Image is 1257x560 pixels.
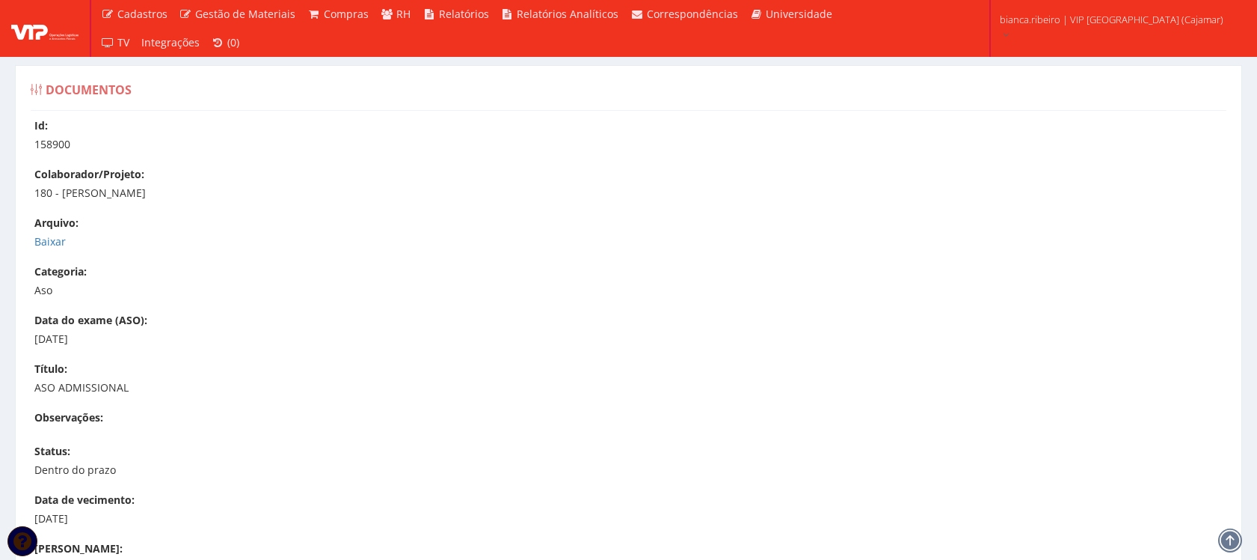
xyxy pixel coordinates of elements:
[324,7,369,21] span: Compras
[647,7,738,21] span: Correspondências
[34,380,1238,395] p: ASO ADMISSIONAL
[34,313,147,328] label: Data do exame (ASO):
[34,264,87,279] label: Categoria:
[117,7,168,21] span: Cadastros
[117,35,129,49] span: TV
[34,186,1238,201] p: 180 - [PERSON_NAME]
[11,17,79,40] img: logo
[439,7,489,21] span: Relatórios
[135,28,206,57] a: Integrações
[46,82,132,98] span: Documentos
[34,167,144,182] label: Colaborador/Projeto:
[34,511,1238,526] p: [DATE]
[34,216,79,231] label: Arquivo:
[206,28,246,57] a: (0)
[34,332,1238,347] p: [DATE]
[766,7,832,21] span: Universidade
[1000,12,1223,27] span: bianca.ribeiro | VIP [GEOGRAPHIC_DATA] (Cajamar)
[34,234,66,249] a: Baixar
[396,7,411,21] span: RH
[34,410,103,425] label: Observações:
[34,541,123,556] label: [PERSON_NAME]:
[517,7,618,21] span: Relatórios Analíticos
[34,137,1238,152] p: 158900
[34,444,70,459] label: Status:
[195,7,295,21] span: Gestão de Materiais
[34,118,48,133] label: Id:
[95,28,135,57] a: TV
[34,463,1238,478] p: Dentro do prazo
[227,35,239,49] span: (0)
[141,35,200,49] span: Integrações
[34,493,135,508] label: Data de vecimento:
[34,362,67,377] label: Título:
[34,283,1238,298] p: Aso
